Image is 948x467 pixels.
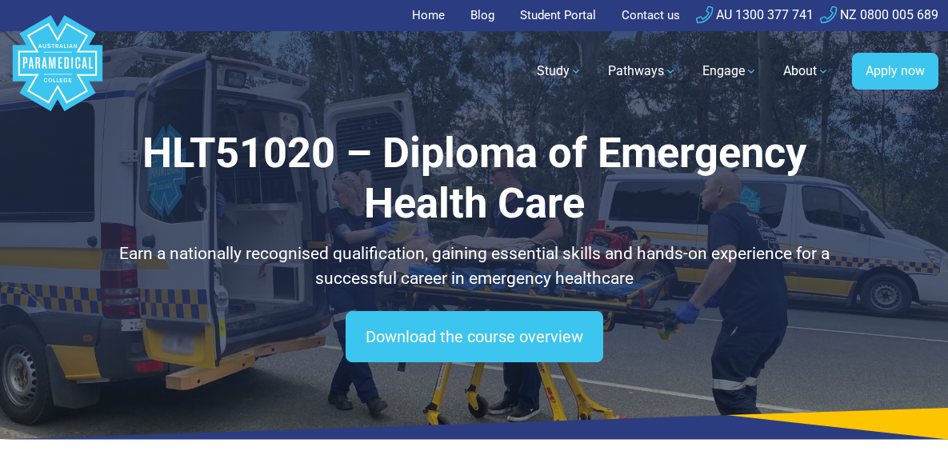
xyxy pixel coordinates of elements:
a: Study [527,49,592,94]
p: Earn a nationally recognised qualification, gaining essential skills and hands-on experience for ... [79,241,869,292]
a: NZ 0800 005 689 [820,7,938,22]
a: Download the course overview [346,311,603,362]
a: About [774,49,839,94]
h1: HLT51020 – Diploma of Emergency Health Care [79,128,869,229]
a: Pathways [598,49,686,94]
a: Engage [693,49,767,94]
a: Apply now [852,53,938,90]
a: Australian Paramedical College [10,31,106,112]
a: AU 1300 377 741 [696,7,814,22]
